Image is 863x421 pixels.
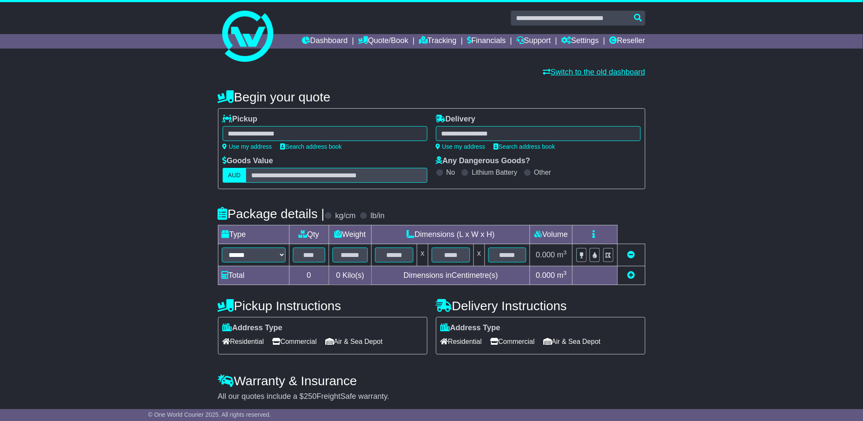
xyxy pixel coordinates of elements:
label: Other [534,168,551,176]
span: Residential [223,335,264,348]
label: Lithium Battery [472,168,517,176]
label: Any Dangerous Goods? [436,156,530,166]
h4: Pickup Instructions [218,299,427,313]
span: Commercial [272,335,317,348]
h4: Warranty & Insurance [218,374,645,388]
a: Reseller [609,34,645,49]
a: Add new item [628,271,635,280]
span: m [557,251,567,259]
a: Use my address [223,143,272,150]
span: m [557,271,567,280]
div: All our quotes include a $ FreightSafe warranty. [218,392,645,401]
span: 0.000 [536,271,555,280]
label: Delivery [436,115,476,124]
td: Weight [329,225,372,244]
span: Commercial [490,335,535,348]
a: Quote/Book [358,34,408,49]
a: Switch to the old dashboard [543,68,645,76]
a: Dashboard [302,34,348,49]
a: Remove this item [628,251,635,259]
label: lb/in [370,211,384,221]
td: Volume [530,225,573,244]
label: Pickup [223,115,258,124]
td: Qty [289,225,329,244]
label: AUD [223,168,247,183]
a: Search address book [494,143,555,150]
a: Settings [562,34,599,49]
label: Goods Value [223,156,273,166]
a: Search address book [281,143,342,150]
a: Support [516,34,551,49]
sup: 3 [564,249,567,256]
span: 0 [336,271,340,280]
td: Kilo(s) [329,266,372,285]
a: Use my address [436,143,485,150]
label: No [447,168,455,176]
td: Dimensions in Centimetre(s) [372,266,530,285]
span: © One World Courier 2025. All rights reserved. [148,411,271,418]
h4: Delivery Instructions [436,299,645,313]
span: Air & Sea Depot [325,335,383,348]
h4: Begin your quote [218,90,645,104]
label: Address Type [441,323,501,333]
label: Address Type [223,323,283,333]
td: Type [218,225,289,244]
h4: Package details | [218,207,325,221]
span: 250 [304,392,317,401]
span: Residential [441,335,482,348]
span: 0.000 [536,251,555,259]
td: Dimensions (L x W x H) [372,225,530,244]
td: x [473,244,485,266]
span: Air & Sea Depot [543,335,601,348]
td: 0 [289,266,329,285]
label: kg/cm [335,211,356,221]
a: Tracking [419,34,456,49]
td: Total [218,266,289,285]
sup: 3 [564,270,567,276]
a: Financials [467,34,506,49]
td: x [417,244,428,266]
